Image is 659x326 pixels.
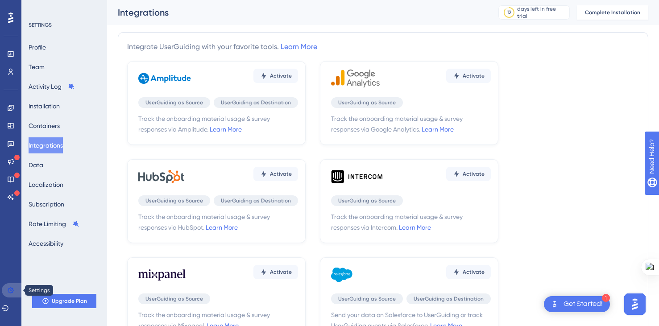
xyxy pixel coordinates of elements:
[29,78,75,95] button: Activity Log
[138,113,298,135] span: Track the onboarding material usage & survey responses via Amplitude.
[210,126,242,133] a: Learn More
[331,211,491,233] span: Track the onboarding material usage & survey responses via Intercom.
[463,170,485,177] span: Activate
[270,72,292,79] span: Activate
[29,137,63,153] button: Integrations
[517,5,567,20] div: days left in free trial
[338,99,396,106] span: UserGuiding as Source
[253,265,298,279] button: Activate
[138,211,298,233] span: Track the onboarding material usage & survey responses via HubSpot.
[29,196,64,212] button: Subscription
[507,9,511,16] div: 12
[549,299,560,309] img: launcher-image-alternative-text
[145,295,203,302] span: UserGuiding as Source
[622,291,648,318] iframe: UserGuiding AI Assistant Launcher
[602,294,610,302] div: 1
[29,235,63,252] button: Accessibility
[270,268,292,276] span: Activate
[577,5,648,20] button: Complete Installation
[29,157,43,173] button: Data
[118,6,476,19] div: Integrations
[145,99,203,106] span: UserGuiding as Source
[414,295,484,302] span: UserGuiding as Destination
[463,268,485,276] span: Activate
[544,296,610,312] div: Open Get Started! checklist, remaining modules: 1
[270,170,292,177] span: Activate
[338,197,396,204] span: UserGuiding as Source
[253,167,298,181] button: Activate
[446,69,491,83] button: Activate
[338,295,396,302] span: UserGuiding as Source
[32,294,96,308] button: Upgrade Plan
[446,167,491,181] button: Activate
[52,297,87,305] span: Upgrade Plan
[29,118,60,134] button: Containers
[206,224,238,231] a: Learn More
[29,98,60,114] button: Installation
[281,42,317,51] a: Learn More
[585,9,640,16] span: Complete Installation
[29,59,45,75] button: Team
[127,41,317,52] div: Integrate UserGuiding with your favorite tools.
[29,21,101,29] div: SETTINGS
[564,299,603,309] div: Get Started!
[145,197,203,204] span: UserGuiding as Source
[422,126,454,133] a: Learn More
[29,39,46,55] button: Profile
[221,197,291,204] span: UserGuiding as Destination
[463,72,485,79] span: Activate
[446,265,491,279] button: Activate
[21,2,56,13] span: Need Help?
[331,113,491,135] span: Track the onboarding material usage & survey responses via Google Analytics.
[253,69,298,83] button: Activate
[399,224,431,231] a: Learn More
[29,216,79,232] button: Rate Limiting
[221,99,291,106] span: UserGuiding as Destination
[29,177,63,193] button: Localization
